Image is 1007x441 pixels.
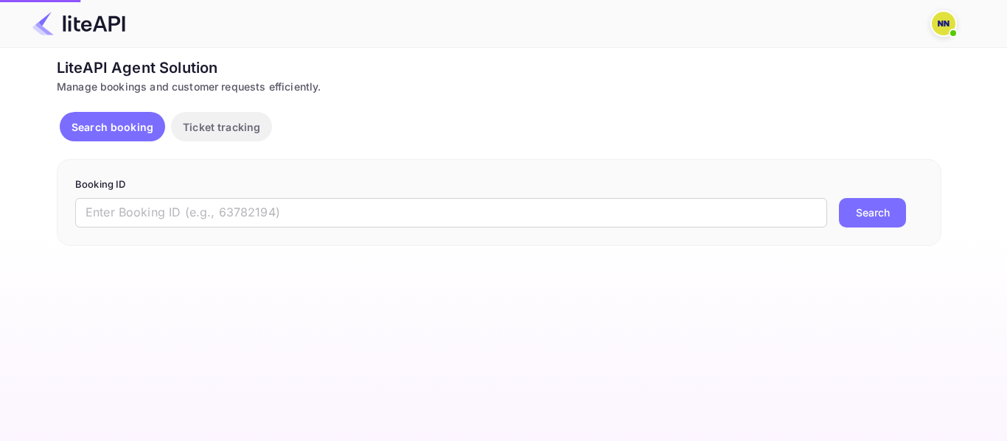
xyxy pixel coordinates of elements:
[183,119,260,135] p: Ticket tracking
[932,12,955,35] img: N/A N/A
[72,119,153,135] p: Search booking
[57,57,941,79] div: LiteAPI Agent Solution
[75,198,827,227] input: Enter Booking ID (e.g., 63782194)
[32,12,125,35] img: LiteAPI Logo
[57,79,941,94] div: Manage bookings and customer requests efficiently.
[839,198,906,227] button: Search
[75,177,923,192] p: Booking ID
